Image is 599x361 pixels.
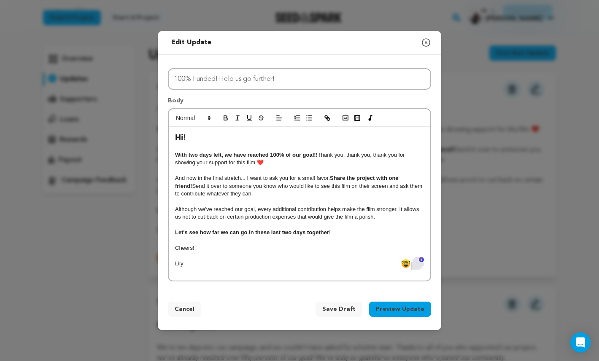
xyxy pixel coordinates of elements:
p: Body [168,96,431,108]
button: Save Draft [316,302,362,317]
strong: Share the project with one friend! [175,175,400,189]
strong: With two days left, we have reached 100% of our goal!! [175,152,318,158]
p: Cheers! [175,244,424,252]
h2: Hi! [175,132,424,144]
p: Thank you, thank you, thank you for showing your support for this film ❤️ [175,151,424,167]
strong: Let's see how far we can go in these last two days together! [175,229,331,235]
p: Lily [175,260,424,267]
p: And now in the final stretch... I want to ask you for a small favor. Send it over to someone you ... [175,174,424,198]
input: Title [168,68,431,90]
span: Save Draft [322,305,356,313]
div: Open Intercom Messenger [570,332,591,353]
span: Edit update [171,39,211,46]
button: Cancel [168,302,201,317]
button: Preview Update [369,302,431,317]
div: To enrich screen reader interactions, please activate Accessibility in Grammarly extension settings [169,127,430,281]
p: Although we've reached our goal, every additional contribution helps make the film stronger. It a... [175,206,424,221]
